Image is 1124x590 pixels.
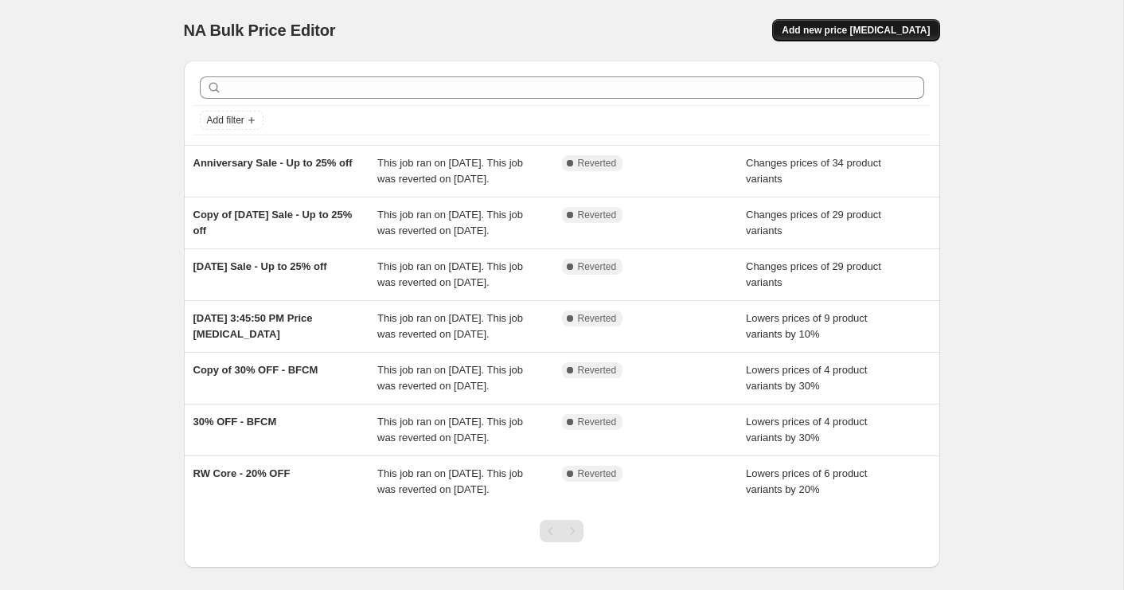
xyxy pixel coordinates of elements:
span: Reverted [578,416,617,428]
button: Add new price [MEDICAL_DATA] [772,19,939,41]
span: This job ran on [DATE]. This job was reverted on [DATE]. [377,364,523,392]
button: Add filter [200,111,263,130]
span: Reverted [578,312,617,325]
span: Reverted [578,209,617,221]
span: RW Core - 20% OFF [193,467,291,479]
span: Lowers prices of 9 product variants by 10% [746,312,867,340]
span: Changes prices of 34 product variants [746,157,881,185]
span: NA Bulk Price Editor [184,21,336,39]
span: Lowers prices of 4 product variants by 30% [746,416,867,443]
span: Copy of [DATE] Sale - Up to 25% off [193,209,353,236]
span: Reverted [578,467,617,480]
span: [DATE] 3:45:50 PM Price [MEDICAL_DATA] [193,312,313,340]
span: This job ran on [DATE]. This job was reverted on [DATE]. [377,260,523,288]
span: Add new price [MEDICAL_DATA] [782,24,930,37]
span: Lowers prices of 6 product variants by 20% [746,467,867,495]
span: This job ran on [DATE]. This job was reverted on [DATE]. [377,467,523,495]
span: This job ran on [DATE]. This job was reverted on [DATE]. [377,209,523,236]
span: Add filter [207,114,244,127]
span: [DATE] Sale - Up to 25% off [193,260,327,272]
span: This job ran on [DATE]. This job was reverted on [DATE]. [377,312,523,340]
span: This job ran on [DATE]. This job was reverted on [DATE]. [377,416,523,443]
span: Anniversary Sale - Up to 25% off [193,157,353,169]
span: 30% OFF - BFCM [193,416,277,428]
span: Changes prices of 29 product variants [746,260,881,288]
span: Reverted [578,157,617,170]
span: Changes prices of 29 product variants [746,209,881,236]
span: Reverted [578,260,617,273]
span: Copy of 30% OFF - BFCM [193,364,318,376]
span: Reverted [578,364,617,377]
span: This job ran on [DATE]. This job was reverted on [DATE]. [377,157,523,185]
span: Lowers prices of 4 product variants by 30% [746,364,867,392]
nav: Pagination [540,520,583,542]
